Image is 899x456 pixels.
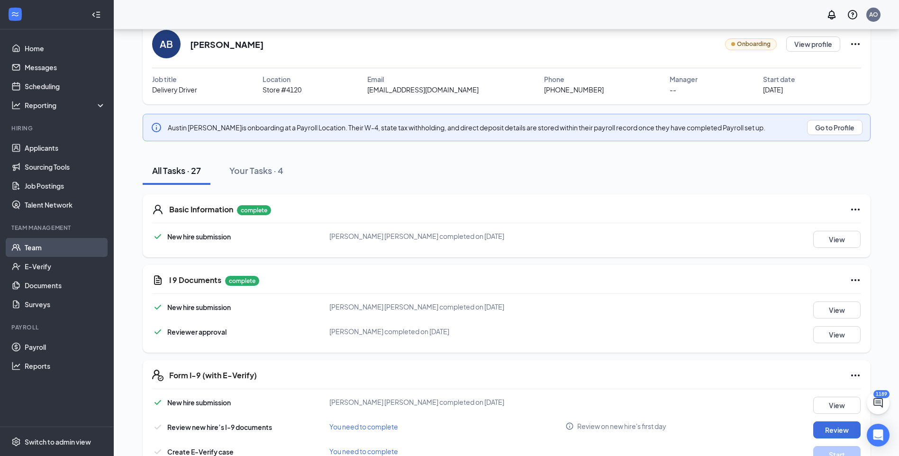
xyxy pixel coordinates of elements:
span: [PERSON_NAME] completed on [DATE] [329,327,449,336]
span: [PERSON_NAME] [PERSON_NAME] completed on [DATE] [329,398,504,406]
svg: Checkmark [152,301,163,313]
h5: Basic Information [169,204,233,215]
span: Delivery Driver [152,84,197,95]
span: Manager [670,74,698,84]
span: Store #4120 [263,84,301,95]
span: [EMAIL_ADDRESS][DOMAIN_NAME] [367,84,479,95]
div: Open Intercom Messenger [867,424,890,447]
div: AO [869,10,878,18]
span: New hire submission [167,303,231,311]
svg: Notifications [826,9,837,20]
svg: Info [151,122,162,133]
span: You need to complete [329,447,398,456]
div: All Tasks · 27 [152,164,201,176]
button: View [813,326,861,343]
h2: [PERSON_NAME] [190,38,263,50]
svg: Ellipses [850,38,861,50]
span: Email [367,74,384,84]
button: Go to Profile [807,120,863,135]
a: Payroll [25,337,106,356]
svg: FormI9EVerifyIcon [152,370,163,381]
svg: Checkmark [152,326,163,337]
span: Review new hire’s I-9 documents [167,423,272,431]
span: -- [670,84,676,95]
svg: Checkmark [152,421,163,433]
p: complete [225,276,259,286]
h5: I 9 Documents [169,275,221,285]
div: Team Management [11,224,104,232]
svg: Ellipses [850,370,861,381]
div: 1189 [873,390,890,398]
button: Review [813,421,861,438]
svg: Info [565,422,574,430]
svg: WorkstreamLogo [10,9,20,19]
div: Switch to admin view [25,437,91,447]
span: [DATE] [763,84,783,95]
div: AB [160,37,173,51]
svg: Settings [11,437,21,447]
div: Reporting [25,100,106,110]
span: New hire submission [167,398,231,407]
svg: CustomFormIcon [152,274,163,286]
a: Sourcing Tools [25,157,106,176]
div: Your Tasks · 4 [229,164,283,176]
span: [PERSON_NAME] [PERSON_NAME] completed on [DATE] [329,302,504,311]
span: Review on new hire's first day [577,421,666,431]
span: Create E-Verify case [167,447,234,456]
span: Phone [544,74,564,84]
svg: Ellipses [850,204,861,215]
svg: Ellipses [850,274,861,286]
button: View [813,231,861,248]
span: [PHONE_NUMBER] [544,84,604,95]
a: Home [25,39,106,58]
svg: Collapse [91,10,101,19]
a: Team [25,238,106,257]
span: Onboarding [737,40,771,49]
svg: ChatActive [872,397,884,409]
a: Messages [25,58,106,77]
a: E-Verify [25,257,106,276]
svg: Checkmark [152,397,163,408]
a: Talent Network [25,195,106,214]
div: Hiring [11,124,104,132]
span: Reviewer approval [167,328,227,336]
button: View [813,301,861,319]
a: Applicants [25,138,106,157]
a: Scheduling [25,77,106,96]
svg: User [152,204,163,215]
span: Austin [PERSON_NAME] is onboarding at a Payroll Location. Their W-4, state tax withholding, and d... [168,123,765,132]
span: Job title [152,74,177,84]
span: New hire submission [167,232,231,241]
svg: QuestionInfo [847,9,858,20]
span: Start date [763,74,795,84]
button: View profile [786,36,840,52]
svg: Analysis [11,100,21,110]
a: Reports [25,356,106,375]
a: Job Postings [25,176,106,195]
a: Surveys [25,295,106,314]
svg: Checkmark [152,231,163,242]
span: Location [263,74,291,84]
span: You need to complete [329,422,398,431]
a: Documents [25,276,106,295]
p: complete [237,205,271,215]
h5: Form I-9 (with E-Verify) [169,370,257,381]
span: [PERSON_NAME] [PERSON_NAME] completed on [DATE] [329,232,504,240]
div: Payroll [11,323,104,331]
button: View [813,397,861,414]
button: ChatActive [867,392,890,414]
